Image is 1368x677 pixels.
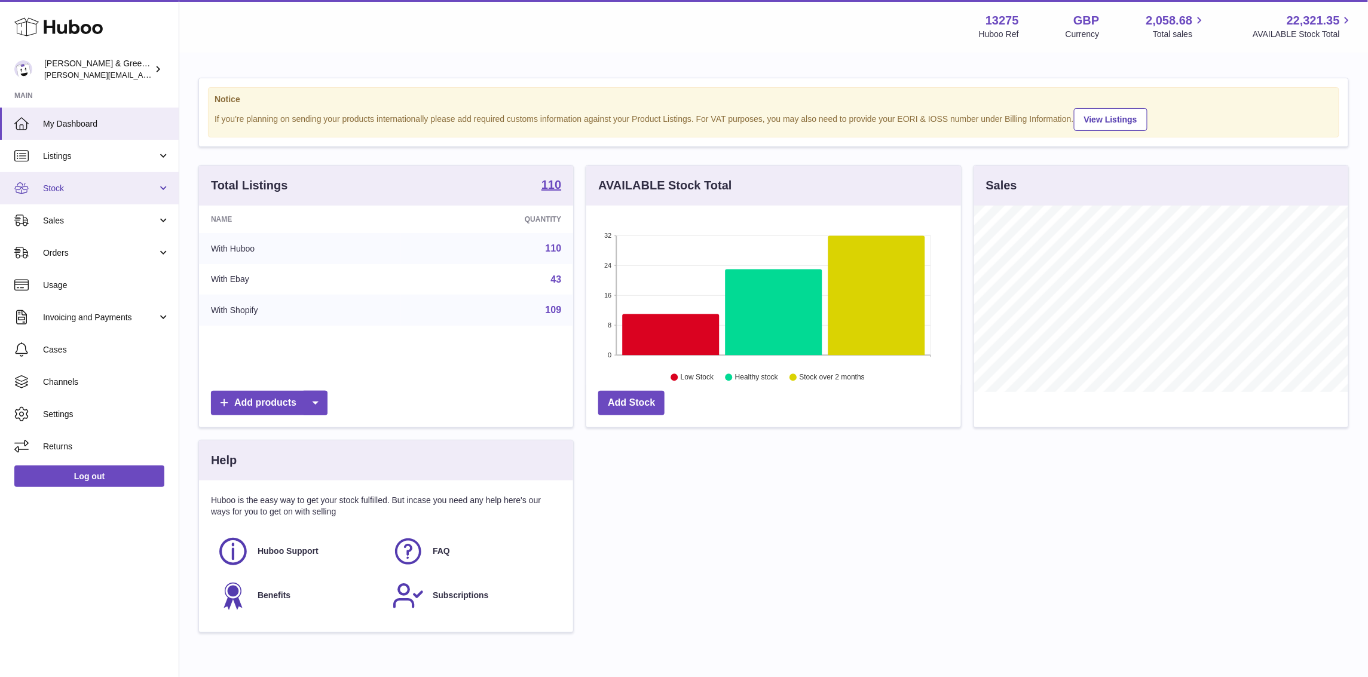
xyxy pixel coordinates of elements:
[43,215,157,226] span: Sales
[1066,29,1100,40] div: Currency
[1146,13,1193,29] span: 2,058.68
[551,274,562,284] a: 43
[1146,13,1207,40] a: 2,058.68 Total sales
[258,546,319,557] span: Huboo Support
[1074,108,1147,131] a: View Listings
[979,29,1019,40] div: Huboo Ref
[43,118,170,130] span: My Dashboard
[215,106,1333,131] div: If you're planning on sending your products internationally please add required customs informati...
[199,233,401,264] td: With Huboo
[986,177,1017,194] h3: Sales
[43,376,170,388] span: Channels
[43,280,170,291] span: Usage
[1287,13,1340,29] span: 22,321.35
[735,373,779,382] text: Healthy stock
[608,351,612,359] text: 0
[44,70,240,79] span: [PERSON_NAME][EMAIL_ADDRESS][DOMAIN_NAME]
[211,177,288,194] h3: Total Listings
[211,452,237,468] h3: Help
[44,58,152,81] div: [PERSON_NAME] & Green Ltd
[43,312,157,323] span: Invoicing and Payments
[608,321,612,329] text: 8
[1253,29,1354,40] span: AVAILABLE Stock Total
[211,391,328,415] a: Add products
[401,206,574,233] th: Quantity
[14,60,32,78] img: ellen@bluebadgecompany.co.uk
[598,391,665,415] a: Add Stock
[43,409,170,420] span: Settings
[1153,29,1206,40] span: Total sales
[598,177,732,194] h3: AVAILABLE Stock Total
[199,206,401,233] th: Name
[217,535,380,568] a: Huboo Support
[199,264,401,295] td: With Ebay
[433,546,450,557] span: FAQ
[43,183,157,194] span: Stock
[392,535,555,568] a: FAQ
[541,179,561,191] strong: 110
[546,305,562,315] a: 109
[1253,13,1354,40] a: 22,321.35 AVAILABLE Stock Total
[258,590,290,601] span: Benefits
[986,13,1019,29] strong: 13275
[541,179,561,193] a: 110
[211,495,561,517] p: Huboo is the easy way to get your stock fulfilled. But incase you need any help here's our ways f...
[199,295,401,326] td: With Shopify
[800,373,865,382] text: Stock over 2 months
[433,590,488,601] span: Subscriptions
[546,243,562,253] a: 110
[217,580,380,612] a: Benefits
[1073,13,1099,29] strong: GBP
[43,441,170,452] span: Returns
[215,94,1333,105] strong: Notice
[605,262,612,269] text: 24
[605,232,612,239] text: 32
[392,580,555,612] a: Subscriptions
[43,151,157,162] span: Listings
[43,247,157,259] span: Orders
[14,465,164,487] a: Log out
[43,344,170,356] span: Cases
[681,373,714,382] text: Low Stock
[605,292,612,299] text: 16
